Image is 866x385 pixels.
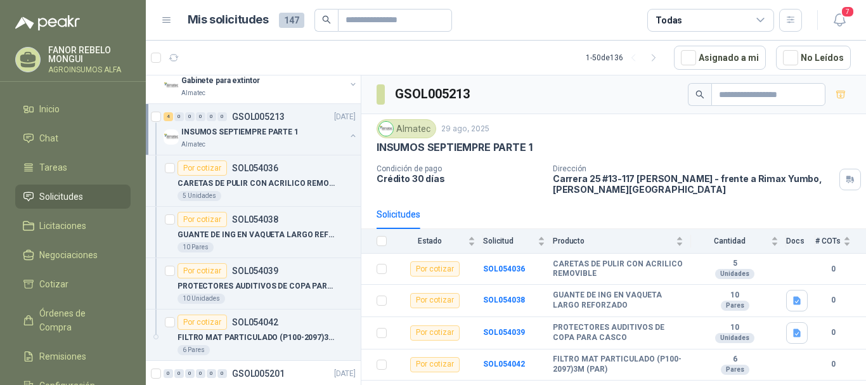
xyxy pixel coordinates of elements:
[39,102,60,116] span: Inicio
[39,131,58,145] span: Chat
[232,164,278,173] p: SOL054036
[178,294,225,304] div: 10 Unidades
[441,123,489,135] p: 29 ago, 2025
[232,266,278,275] p: SOL054039
[178,332,335,344] p: FILTRO MAT PARTICULADO (P100-2097)3M (PAR)
[483,264,525,273] a: SOL054036
[181,75,260,87] p: Gabinete para extintor
[553,259,683,279] b: CARETAS DE PULIR CON ACRILICO REMOVIBLE
[39,248,98,262] span: Negociaciones
[322,15,331,24] span: search
[410,325,460,341] div: Por cotizar
[185,369,195,378] div: 0
[377,119,436,138] div: Almatec
[39,349,86,363] span: Remisiones
[674,46,766,70] button: Asignado a mi
[207,112,216,121] div: 0
[196,112,205,121] div: 0
[15,243,131,267] a: Negociaciones
[232,112,285,121] p: GSOL005213
[695,90,704,99] span: search
[15,344,131,369] a: Remisiones
[377,164,543,173] p: Condición de pago
[178,345,210,355] div: 6 Pares
[721,301,749,311] div: Pares
[39,306,119,334] span: Órdenes de Compra
[15,97,131,121] a: Inicio
[815,358,851,370] b: 0
[196,369,205,378] div: 0
[410,357,460,372] div: Por cotizar
[395,84,472,104] h3: GSOL005213
[483,328,525,337] b: SOL054039
[164,109,358,150] a: 4 0 0 0 0 0 GSOL005213[DATE] Company LogoINSUMOS SEPTIEMPRE PARTE 1Almatec
[181,140,205,150] p: Almatec
[691,355,779,365] b: 6
[377,141,532,154] p: INSUMOS SEPTIEMPRE PARTE 1
[164,369,173,378] div: 0
[553,290,683,310] b: GUANTE DE ING EN VAQUETA LARGO REFORZADO
[174,369,184,378] div: 0
[334,111,356,123] p: [DATE]
[178,178,335,190] p: CARETAS DE PULIR CON ACRILICO REMOVIBLE
[164,129,179,145] img: Company Logo
[553,237,673,245] span: Producto
[410,293,460,308] div: Por cotizar
[721,365,749,375] div: Pares
[39,219,86,233] span: Licitaciones
[39,190,83,204] span: Solicitudes
[691,323,779,333] b: 10
[146,207,361,258] a: Por cotizarSOL054038GUANTE DE ING EN VAQUETA LARGO REFORZADO10 Pares
[334,368,356,380] p: [DATE]
[377,173,543,184] p: Crédito 30 días
[188,11,269,29] h1: Mis solicitudes
[483,296,525,304] b: SOL054038
[553,323,683,343] b: PROTECTORES AUDITIVOS DE COPA PARA CASCO
[178,280,335,292] p: PROTECTORES AUDITIVOS DE COPA PARA CASCO
[178,212,227,227] div: Por cotizar
[815,327,851,339] b: 0
[178,229,335,241] p: GUANTE DE ING EN VAQUETA LARGO REFORZADO
[410,261,460,277] div: Por cotizar
[178,160,227,176] div: Por cotizar
[377,207,420,221] div: Solicitudes
[379,122,393,136] img: Company Logo
[15,301,131,339] a: Órdenes de Compra
[207,369,216,378] div: 0
[178,191,221,201] div: 5 Unidades
[553,229,691,254] th: Producto
[483,360,525,369] a: SOL054042
[553,355,683,374] b: FILTRO MAT PARTICULADO (P100-2097)3M (PAR)
[146,155,361,207] a: Por cotizarSOL054036CARETAS DE PULIR CON ACRILICO REMOVIBLE5 Unidades
[786,229,815,254] th: Docs
[776,46,851,70] button: No Leídos
[841,6,855,18] span: 7
[174,112,184,121] div: 0
[586,48,664,68] div: 1 - 50 de 136
[178,242,214,252] div: 10 Pares
[691,229,786,254] th: Cantidad
[181,88,205,98] p: Almatec
[15,15,80,30] img: Logo peakr
[232,369,285,378] p: GSOL005201
[815,294,851,306] b: 0
[15,214,131,238] a: Licitaciones
[691,259,779,269] b: 5
[483,229,553,254] th: Solicitud
[164,78,179,93] img: Company Logo
[164,58,358,98] a: 2 0 0 0 0 0 GSOL005216[DATE] Company LogoGabinete para extintorAlmatec
[217,112,227,121] div: 0
[178,315,227,330] div: Por cotizar
[279,13,304,28] span: 147
[181,126,299,138] p: INSUMOS SEPTIEMPRE PARTE 1
[164,112,173,121] div: 4
[178,263,227,278] div: Por cotizar
[146,310,361,361] a: Por cotizarSOL054042FILTRO MAT PARTICULADO (P100-2097)3M (PAR)6 Pares
[15,126,131,150] a: Chat
[815,263,851,275] b: 0
[815,229,866,254] th: # COTs
[394,229,483,254] th: Estado
[715,269,754,279] div: Unidades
